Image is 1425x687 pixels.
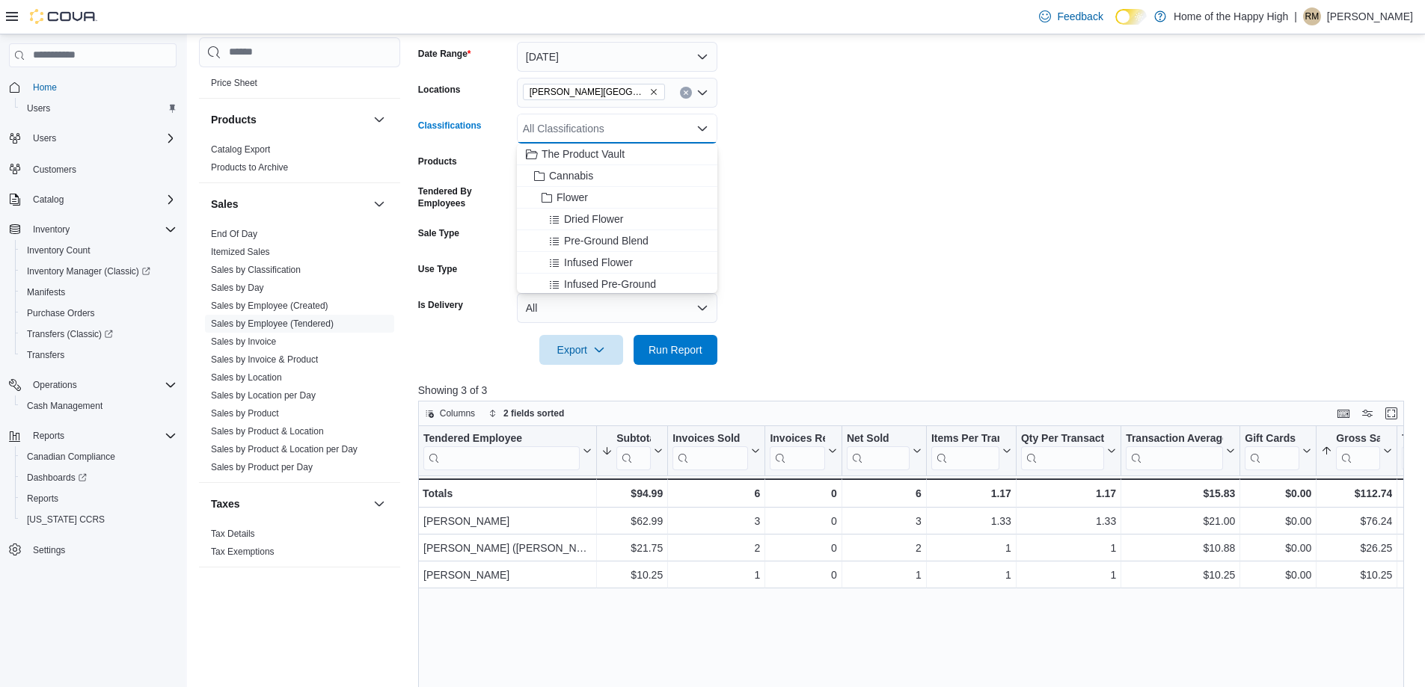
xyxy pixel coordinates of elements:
label: Classifications [418,120,482,132]
a: Sales by Location [211,372,282,383]
span: Sales by Classification [211,264,301,276]
span: Customers [27,159,177,178]
div: 3 [672,512,760,530]
a: Transfers [21,346,70,364]
span: Inventory Count [21,241,177,259]
span: Users [27,129,177,147]
span: Manifests [27,286,65,298]
span: Inventory [27,221,177,238]
div: 1.17 [931,484,1011,502]
a: Sales by Product per Day [211,462,313,472]
label: Products [418,155,457,167]
span: Transfers (Classic) [27,328,113,340]
a: Inventory Manager (Classic) [15,261,183,282]
span: Run Report [649,342,702,357]
button: Reports [15,488,183,509]
a: Sales by Day [211,283,264,293]
div: $112.74 [1321,484,1392,502]
div: $94.99 [601,484,663,502]
div: Net Sold [847,432,910,446]
div: 0 [770,484,836,502]
a: Dashboards [21,469,93,487]
div: 2 [847,539,922,557]
button: Canadian Compliance [15,446,183,467]
span: Sales by Location [211,372,282,383]
button: Flower [517,187,717,209]
div: Gift Card Sales [1245,432,1299,470]
span: Tax Details [211,528,255,540]
div: $21.00 [1126,512,1235,530]
h3: Products [211,112,257,127]
span: Sales by Invoice & Product [211,354,318,366]
div: Invoices Ref [770,432,824,470]
a: Sales by Employee (Tendered) [211,318,334,329]
div: Sales [199,225,400,482]
a: Home [27,78,63,96]
button: Gift Cards [1245,432,1311,470]
input: Dark Mode [1115,9,1147,25]
span: Sales by Employee (Created) [211,300,328,312]
span: Infused Flower [564,255,633,270]
label: Date Range [418,48,471,60]
div: Totals [423,484,592,502]
label: Is Delivery [418,299,463,311]
span: Canadian Compliance [21,448,177,466]
span: Feedback [1057,9,1103,24]
button: Keyboard shortcuts [1334,404,1352,422]
span: Users [33,132,56,144]
button: Qty Per Transaction [1021,432,1116,470]
span: Reports [33,430,64,442]
button: Dried Flower [517,209,717,230]
div: $10.88 [1126,539,1235,557]
span: Inventory Manager (Classic) [21,262,177,280]
a: Price Sheet [211,78,257,88]
span: Catalog Export [211,144,270,155]
button: Columns [419,404,481,422]
p: [PERSON_NAME] [1327,7,1413,25]
span: Home [27,78,177,96]
img: Cova [30,9,97,24]
div: 1 [847,566,922,584]
div: Products [199,141,400,182]
div: [PERSON_NAME] [423,512,592,530]
label: Tendered By Employees [418,185,511,209]
div: Net Sold [847,432,910,470]
p: Showing 3 of 3 [418,383,1415,398]
button: Users [3,128,183,149]
button: Display options [1358,404,1376,422]
div: $10.25 [601,566,663,584]
button: Products [370,111,388,129]
div: Invoices Ref [770,432,824,446]
label: Locations [418,84,461,96]
button: All [517,293,717,323]
button: Users [15,98,183,119]
span: Cash Management [27,400,102,412]
span: Sales by Product per Day [211,461,313,473]
a: Products to Archive [211,162,288,173]
button: Pre-Ground Blend [517,230,717,252]
div: 6 [847,484,922,502]
div: 6 [672,484,760,502]
div: 3 [847,512,922,530]
button: Operations [3,375,183,395]
span: Purchase Orders [27,307,95,319]
a: Reports [21,490,64,508]
span: Dashboards [27,472,87,484]
a: Dashboards [15,467,183,488]
a: Cash Management [21,397,108,415]
button: Users [27,129,62,147]
button: Taxes [370,495,388,513]
button: Products [211,112,367,127]
span: Canadian Compliance [27,451,115,463]
span: Washington CCRS [21,511,177,529]
button: Manifests [15,282,183,303]
span: Itemized Sales [211,246,270,258]
button: Remove Estevan - Estevan Plaza - Fire & Flower from selection in this group [649,87,658,96]
button: [US_STATE] CCRS [15,509,183,530]
span: Catalog [27,191,177,209]
div: 1.33 [1021,512,1116,530]
div: [PERSON_NAME] [423,566,592,584]
a: Sales by Invoice & Product [211,354,318,365]
div: Items Per Transaction [931,432,999,470]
